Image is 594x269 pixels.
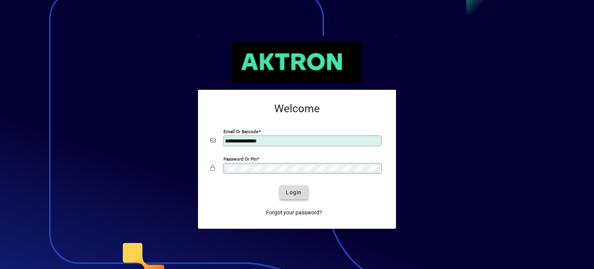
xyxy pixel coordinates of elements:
[263,206,325,219] a: Forgot your password?
[286,188,302,197] span: Login
[280,185,308,199] button: Login
[266,209,322,217] span: Forgot your password?
[224,156,257,162] mat-label: Password or Pin
[210,102,384,115] h2: Welcome
[224,129,258,134] mat-label: Email or Barcode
